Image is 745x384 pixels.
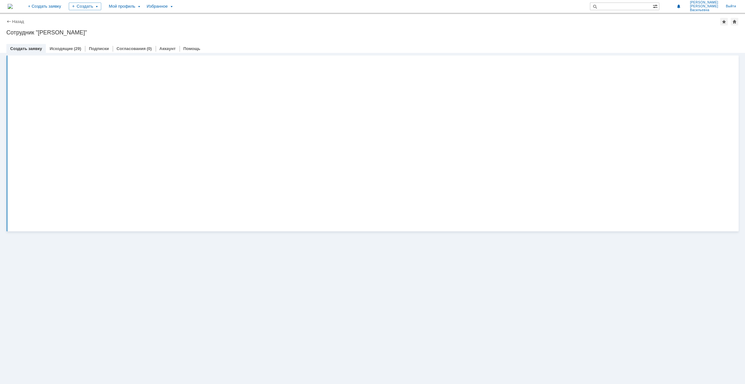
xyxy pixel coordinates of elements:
[720,18,728,25] div: Добавить в избранное
[10,46,42,51] a: Создать заявку
[653,3,659,9] span: Расширенный поиск
[690,8,718,12] span: Васильевна
[89,46,109,51] a: Подписки
[690,4,718,8] span: [PERSON_NAME]
[183,46,200,51] a: Помощь
[117,46,146,51] a: Согласования
[69,3,101,10] div: Создать
[6,29,739,36] div: Сотрудник "[PERSON_NAME]"
[8,4,13,9] a: Перейти на домашнюю страницу
[12,19,24,24] a: Назад
[690,1,718,4] span: [PERSON_NAME]
[74,46,81,51] div: (29)
[147,46,152,51] div: (0)
[8,4,13,9] img: logo
[50,46,73,51] a: Исходящие
[731,18,738,25] div: Сделать домашней страницей
[160,46,176,51] a: Аккаунт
